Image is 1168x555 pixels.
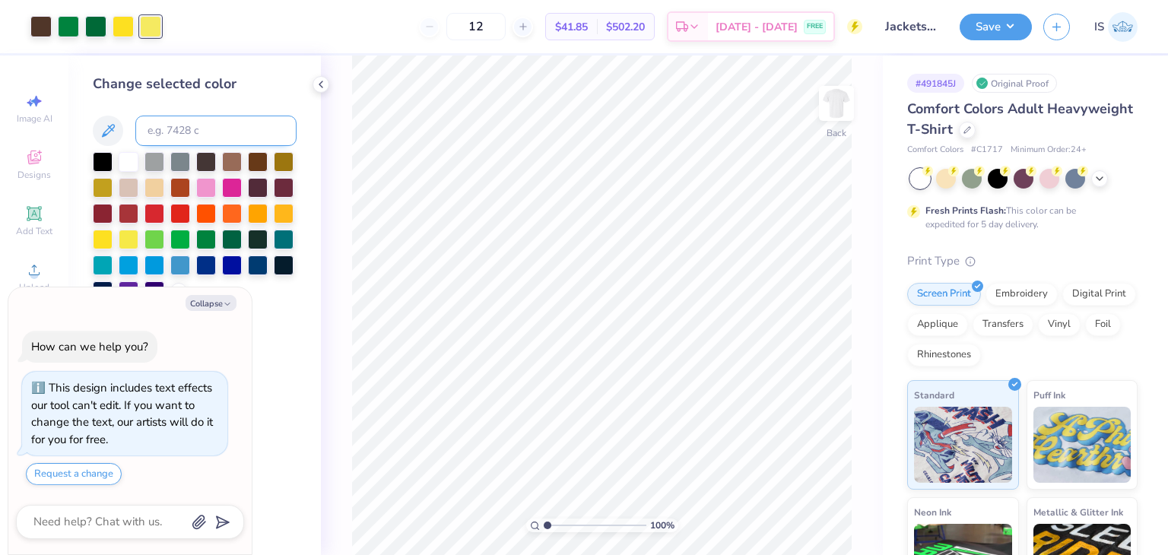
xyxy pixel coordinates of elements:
[914,387,954,403] span: Standard
[26,463,122,485] button: Request a change
[1094,18,1104,36] span: IS
[907,100,1133,138] span: Comfort Colors Adult Heavyweight T-Shirt
[1094,12,1138,42] a: IS
[17,113,52,125] span: Image AI
[972,74,1057,93] div: Original Proof
[907,74,964,93] div: # 491845J
[716,19,798,35] span: [DATE] - [DATE]
[1108,12,1138,42] img: Ishita Singh
[907,283,981,306] div: Screen Print
[1038,313,1081,336] div: Vinyl
[914,407,1012,483] img: Standard
[827,126,846,140] div: Back
[1062,283,1136,306] div: Digital Print
[907,144,963,157] span: Comfort Colors
[925,204,1112,231] div: This color can be expedited for 5 day delivery.
[973,313,1033,336] div: Transfers
[985,283,1058,306] div: Embroidery
[17,169,51,181] span: Designs
[186,295,236,311] button: Collapse
[1033,387,1065,403] span: Puff Ink
[555,19,588,35] span: $41.85
[960,14,1032,40] button: Save
[93,74,297,94] div: Change selected color
[1033,407,1131,483] img: Puff Ink
[907,313,968,336] div: Applique
[971,144,1003,157] span: # C1717
[31,380,213,447] div: This design includes text effects our tool can't edit. If you want to change the text, our artist...
[606,19,645,35] span: $502.20
[19,281,49,293] span: Upload
[1011,144,1087,157] span: Minimum Order: 24 +
[446,13,506,40] input: – –
[925,205,1006,217] strong: Fresh Prints Flash:
[807,21,823,32] span: FREE
[907,344,981,366] div: Rhinestones
[135,116,297,146] input: e.g. 7428 c
[874,11,948,42] input: Untitled Design
[1033,504,1123,520] span: Metallic & Glitter Ink
[1085,313,1121,336] div: Foil
[31,339,148,354] div: How can we help you?
[16,225,52,237] span: Add Text
[821,88,852,119] img: Back
[914,504,951,520] span: Neon Ink
[907,252,1138,270] div: Print Type
[650,519,674,532] span: 100 %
